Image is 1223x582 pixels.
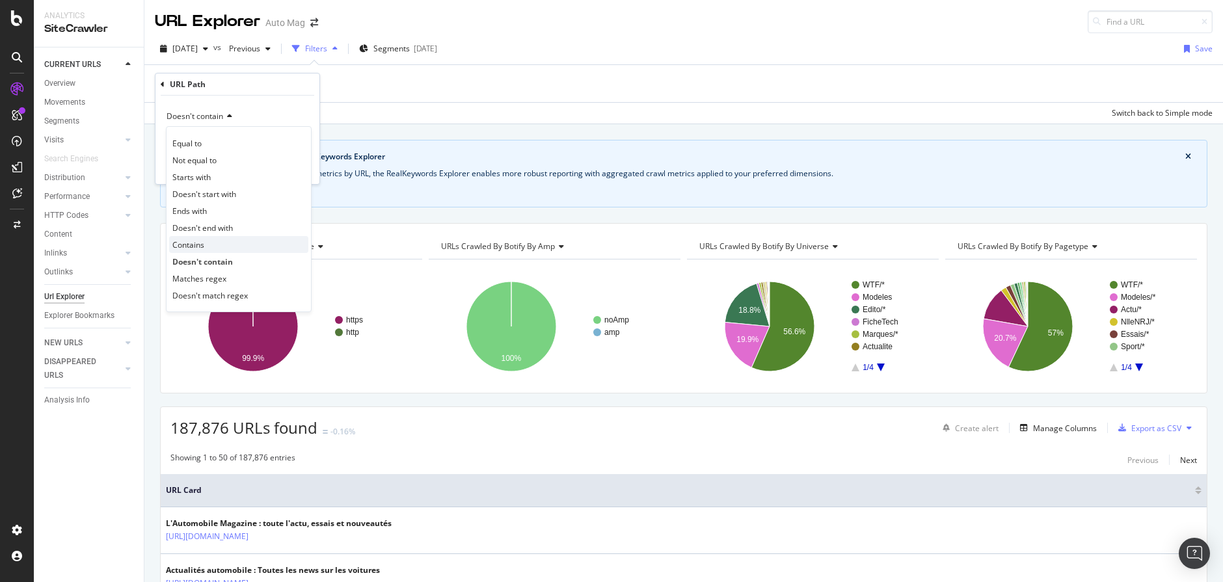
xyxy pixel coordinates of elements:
a: Outlinks [44,265,122,279]
a: CURRENT URLS [44,58,122,72]
h4: URLs Crawled By Botify By universe [697,236,927,257]
a: Performance [44,190,122,204]
span: Ends with [172,205,207,217]
div: Analytics [44,10,133,21]
a: Inlinks [44,246,122,260]
text: 57% [1048,328,1064,337]
text: Marques/* [863,330,898,339]
div: URL Explorer [155,10,260,33]
img: Equal [323,430,328,434]
div: HTTP Codes [44,209,88,222]
div: Performance [44,190,90,204]
div: Outlinks [44,265,73,279]
text: WTF/* [1121,280,1143,289]
button: [DATE] [155,38,213,59]
text: 1/4 [1121,363,1132,372]
text: 100% [502,354,522,363]
a: Visits [44,133,122,147]
a: Distribution [44,171,122,185]
button: Previous [1127,452,1159,468]
div: NEW URLS [44,336,83,350]
svg: A chart. [945,270,1197,383]
div: Movements [44,96,85,109]
div: Save [1195,43,1213,54]
div: URL Path [170,79,206,90]
div: -0.16% [330,426,355,437]
a: Movements [44,96,135,109]
a: Url Explorer [44,290,135,304]
text: 18.8% [738,306,760,315]
span: Doesn't start with [172,189,236,200]
text: https [346,315,363,324]
button: Segments[DATE] [354,38,442,59]
a: DISAPPEARED URLS [44,355,122,382]
input: Find a URL [1088,10,1213,33]
text: 56.6% [783,327,805,336]
text: NlleNRJ/* [1121,317,1155,326]
button: Previous [224,38,276,59]
div: Content [44,228,72,241]
div: Search Engines [44,152,98,166]
span: Starts with [172,172,211,183]
button: Switch back to Simple mode [1107,103,1213,124]
span: 187,876 URLs found [170,417,317,438]
div: Next [1180,455,1197,466]
text: Modeles/* [1121,293,1156,302]
div: Visits [44,133,64,147]
text: 99.9% [242,354,264,363]
div: Filters [305,43,327,54]
div: Distribution [44,171,85,185]
span: Segments [373,43,410,54]
span: URLs Crawled By Botify By pagetype [958,241,1088,252]
div: Segments [44,114,79,128]
text: Sport/* [1121,342,1145,351]
button: close banner [1182,148,1194,165]
a: NEW URLS [44,336,122,350]
button: Manage Columns [1015,420,1097,436]
div: Auto Mag [265,16,305,29]
span: Contains [172,239,204,250]
button: Export as CSV [1113,417,1181,438]
div: Manage Columns [1033,423,1097,434]
button: Cancel [161,161,202,174]
a: HTTP Codes [44,209,122,222]
div: Overview [44,77,75,90]
h4: URLs Crawled By Botify By pagetype [955,236,1185,257]
div: Showing 1 to 50 of 187,876 entries [170,452,295,468]
span: Doesn't end with [172,222,233,233]
text: 20.7% [994,334,1016,343]
svg: A chart. [429,270,680,383]
div: CURRENT URLS [44,58,101,72]
span: Doesn't contain [172,256,233,267]
a: Explorer Bookmarks [44,309,135,323]
div: Switch back to Simple mode [1112,107,1213,118]
text: 1/4 [863,363,874,372]
div: Url Explorer [44,290,85,304]
span: Equal to [172,138,202,149]
span: 2025 Oct. 14th [172,43,198,54]
a: Segments [44,114,135,128]
div: arrow-right-arrow-left [310,18,318,27]
button: Create alert [937,417,999,438]
span: URLs Crawled By Botify By universe [699,241,829,252]
button: Filters [287,38,343,59]
span: Previous [224,43,260,54]
svg: A chart. [687,270,939,383]
text: Modeles [863,293,892,302]
text: FicheTech [863,317,898,326]
div: Crawl metrics are now in the RealKeywords Explorer [189,151,1185,163]
div: L'Automobile Magazine : toute l'actu, essais et nouveautés [166,518,392,529]
text: http [346,328,359,337]
div: Previous [1127,455,1159,466]
text: Edito/* [863,305,886,314]
text: Actu/* [1121,305,1142,314]
a: Analysis Info [44,393,135,407]
div: DISAPPEARED URLS [44,355,110,382]
span: Not equal to [172,155,217,166]
text: noAmp [604,315,629,324]
a: Content [44,228,135,241]
span: Doesn't contain [167,111,223,122]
